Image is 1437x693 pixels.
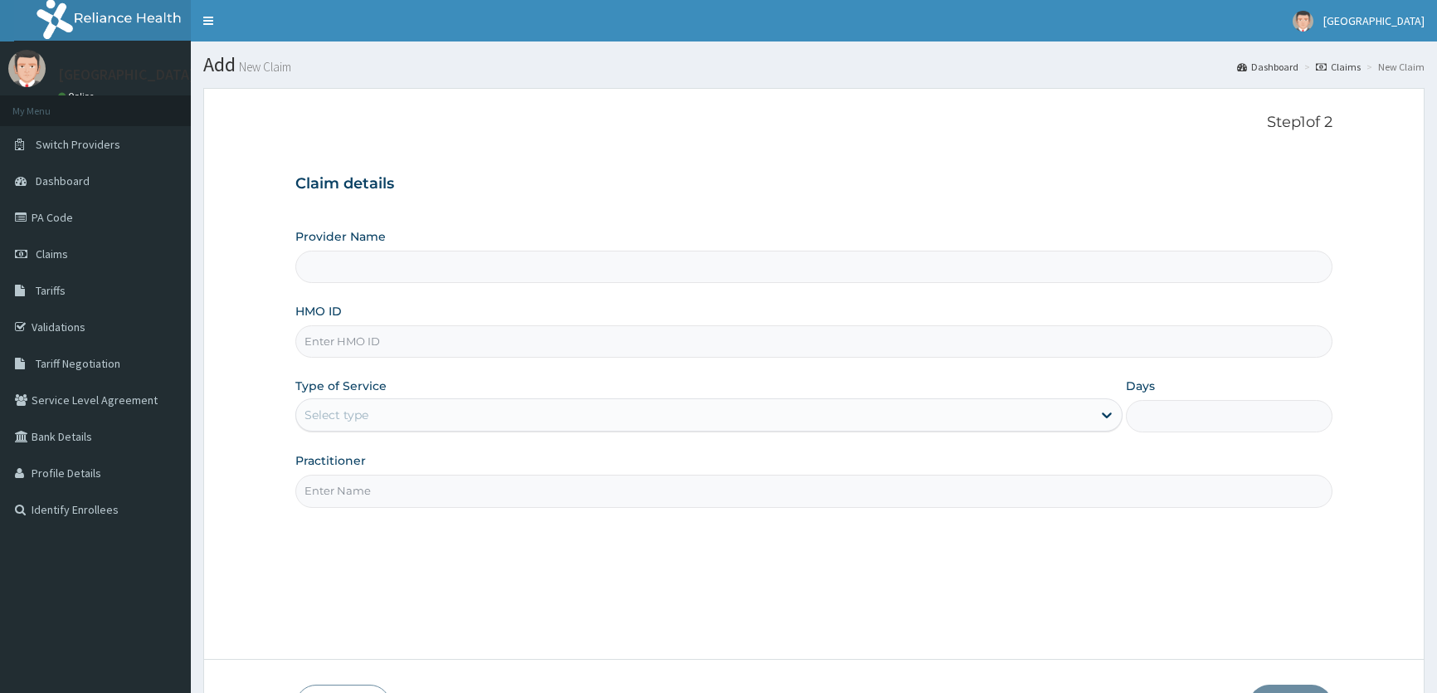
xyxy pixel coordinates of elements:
label: Provider Name [295,228,386,245]
span: [GEOGRAPHIC_DATA] [1323,13,1425,28]
img: User Image [8,50,46,87]
p: [GEOGRAPHIC_DATA] [58,67,195,82]
label: Days [1126,378,1155,394]
a: Claims [1316,60,1361,74]
small: New Claim [236,61,291,73]
h3: Claim details [295,175,1332,193]
a: Dashboard [1237,60,1298,74]
span: Claims [36,246,68,261]
li: New Claim [1362,60,1425,74]
h1: Add [203,54,1425,76]
span: Dashboard [36,173,90,188]
span: Switch Providers [36,137,120,152]
img: User Image [1293,11,1313,32]
input: Enter HMO ID [295,325,1332,358]
label: HMO ID [295,303,342,320]
a: Online [58,90,98,102]
p: Step 1 of 2 [295,114,1332,132]
div: Select type [304,407,368,423]
label: Type of Service [295,378,387,394]
span: Tariff Negotiation [36,356,120,371]
input: Enter Name [295,475,1332,507]
label: Practitioner [295,452,366,469]
span: Tariffs [36,283,66,298]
